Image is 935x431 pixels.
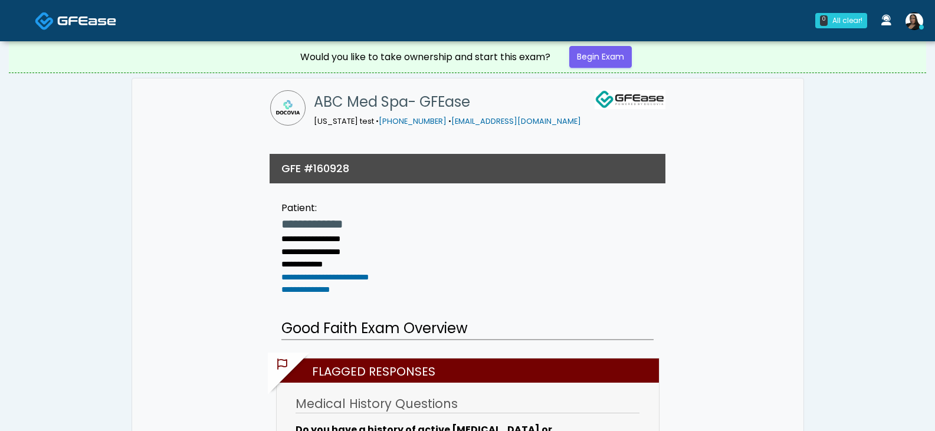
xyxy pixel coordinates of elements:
img: ABC Med Spa- GFEase [270,90,306,126]
a: [EMAIL_ADDRESS][DOMAIN_NAME] [451,116,581,126]
div: Would you like to take ownership and start this exam? [300,50,550,64]
div: All clear! [832,15,862,26]
a: Docovia [35,1,116,40]
h3: Medical History Questions [296,395,639,413]
small: [US_STATE] test [314,116,581,126]
img: GFEase Logo [595,90,665,109]
a: [PHONE_NUMBER] [379,116,447,126]
img: Docovia [35,11,54,31]
img: Docovia [57,15,116,27]
h1: ABC Med Spa- GFEase [314,90,581,114]
div: Patient: [281,201,369,215]
a: 0 All clear! [808,8,874,33]
span: • [376,116,379,126]
h2: Flagged Responses [283,358,659,383]
span: • [448,116,451,126]
a: Begin Exam [569,46,632,68]
h3: GFE #160928 [281,161,349,176]
div: 0 [820,15,828,26]
h2: Good Faith Exam Overview [281,318,654,340]
img: Veronica Weatherspoon [906,12,923,30]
